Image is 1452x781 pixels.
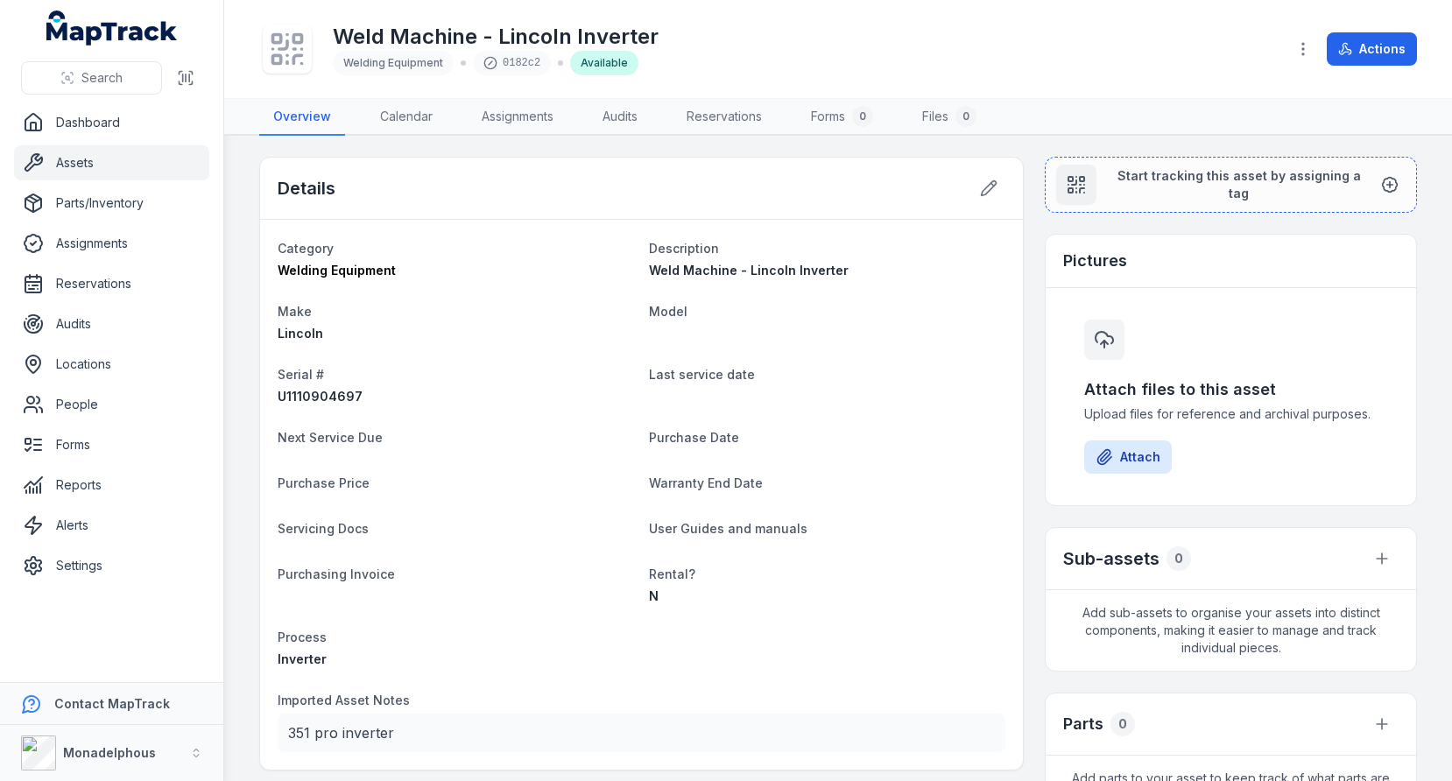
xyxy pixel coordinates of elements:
[1110,712,1135,736] div: 0
[278,693,410,707] span: Imported Asset Notes
[852,106,873,127] div: 0
[649,566,695,581] span: Rental?
[278,326,323,341] span: Lincoln
[14,347,209,382] a: Locations
[14,306,209,341] a: Audits
[649,430,739,445] span: Purchase Date
[278,430,383,445] span: Next Service Due
[14,226,209,261] a: Assignments
[259,99,345,136] a: Overview
[14,427,209,462] a: Forms
[649,367,755,382] span: Last service date
[1046,590,1416,671] span: Add sub-assets to organise your assets into distinct components, making it easier to manage and t...
[1063,249,1127,273] h3: Pictures
[649,304,687,319] span: Model
[14,186,209,221] a: Parts/Inventory
[1110,167,1367,202] span: Start tracking this asset by assigning a tag
[1084,405,1378,423] span: Upload files for reference and archival purposes.
[1084,440,1172,474] button: Attach
[21,61,162,95] button: Search
[649,521,807,536] span: User Guides and manuals
[673,99,776,136] a: Reservations
[1084,377,1378,402] h3: Attach files to this asset
[278,304,312,319] span: Make
[908,99,990,136] a: Files0
[366,99,447,136] a: Calendar
[14,145,209,180] a: Assets
[278,475,370,490] span: Purchase Price
[14,468,209,503] a: Reports
[14,105,209,140] a: Dashboard
[1167,546,1191,571] div: 0
[278,521,369,536] span: Servicing Docs
[278,389,363,404] span: U1110904697
[1327,32,1417,66] button: Actions
[14,548,209,583] a: Settings
[649,263,849,278] span: Weld Machine - Lincoln Inverter
[14,266,209,301] a: Reservations
[1063,546,1159,571] h2: Sub-assets
[1063,712,1103,736] h3: Parts
[278,367,324,382] span: Serial #
[649,241,719,256] span: Description
[54,696,170,711] strong: Contact MapTrack
[63,745,156,760] strong: Monadelphous
[955,106,976,127] div: 0
[278,176,335,201] h2: Details
[46,11,178,46] a: MapTrack
[473,51,551,75] div: 0182c2
[468,99,567,136] a: Assignments
[278,263,396,278] span: Welding Equipment
[797,99,887,136] a: Forms0
[14,508,209,543] a: Alerts
[1045,157,1417,213] button: Start tracking this asset by assigning a tag
[570,51,638,75] div: Available
[333,23,659,51] h1: Weld Machine - Lincoln Inverter
[278,651,327,666] span: Inverter
[288,721,995,745] p: 351 pro inverter
[81,69,123,87] span: Search
[278,241,334,256] span: Category
[649,588,659,603] span: N
[589,99,652,136] a: Audits
[278,566,395,581] span: Purchasing Invoice
[649,475,763,490] span: Warranty End Date
[343,56,443,69] span: Welding Equipment
[278,630,327,644] span: Process
[14,387,209,422] a: People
